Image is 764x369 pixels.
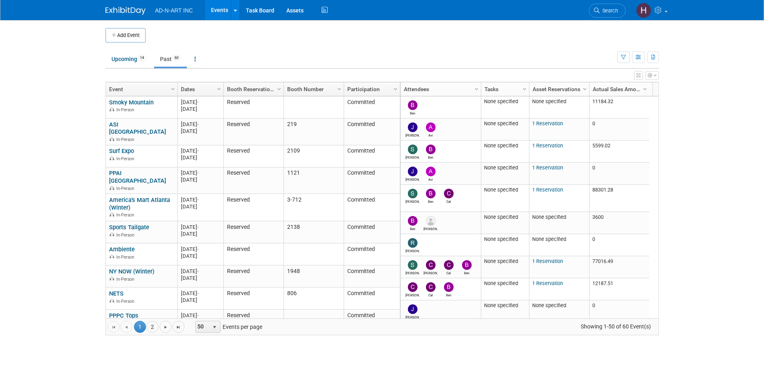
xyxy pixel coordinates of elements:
td: 0 [589,163,649,185]
span: - [197,148,199,154]
div: Justin Lackman [405,314,419,319]
a: Column Settings [391,82,400,94]
span: 1 [134,321,146,333]
span: Go to the last page [175,324,182,330]
div: [DATE] [181,176,220,183]
img: Avi Pisarevsky [426,122,436,132]
img: Roy Kryksman [408,238,417,248]
span: Go to the first page [110,324,117,330]
span: - [197,290,199,296]
div: None specified [484,120,526,127]
a: Surf Expo [109,147,134,155]
td: 5599.02 [589,141,649,163]
span: None specified [532,302,566,308]
td: Reserved [223,96,284,118]
div: Ben Petersen [460,270,474,275]
td: Committed [344,118,400,145]
a: America's Mart Atlanta (Winter) [109,196,170,211]
div: None specified [484,98,526,105]
td: 12187.51 [589,278,649,300]
img: In-Person Event [109,232,114,236]
a: 1 Reservation [532,120,563,126]
span: Column Settings [473,86,480,92]
img: Ben Petersen [462,260,472,270]
span: Go to the previous page [123,324,130,330]
a: Tasks [484,82,524,96]
span: - [197,246,199,252]
a: Column Settings [168,82,177,94]
td: Reserved [223,145,284,167]
a: 1 Reservation [532,143,563,149]
img: Ben Petersen [408,216,417,226]
td: 0 [589,118,649,141]
a: Asset Reservations [533,82,584,96]
td: Reserved [223,221,284,243]
a: 1 Reservation [532,187,563,193]
a: Column Settings [215,82,223,94]
span: 14 [138,55,146,61]
div: Ben Petersen [405,110,419,115]
a: Column Settings [472,82,481,94]
img: Cal Doroftei [444,260,454,270]
a: Go to the first page [107,321,120,333]
td: 11184.32 [589,96,649,118]
img: ExhibitDay [105,7,146,15]
td: 0 [589,300,649,322]
div: None specified [484,302,526,309]
img: Steven Ross [408,145,417,154]
td: 1948 [284,265,344,287]
div: Avi Pisarevsky [424,176,438,181]
span: Go to the next page [162,324,169,330]
div: [DATE] [181,106,220,112]
td: 806 [284,287,344,310]
span: AD-N-ART INC [155,7,193,14]
td: Committed [344,221,400,243]
div: [DATE] [181,128,220,135]
div: [DATE] [181,290,220,297]
div: None specified [484,214,526,220]
div: Justin Lackman [405,132,419,137]
td: Reserved [223,243,284,265]
span: Column Settings [216,86,222,92]
img: Steven Ross [408,189,417,198]
a: Booth Reservation Status [227,82,278,96]
img: Carol Salmon [408,282,417,292]
span: - [197,170,199,176]
div: [DATE] [181,224,220,230]
img: In-Person Event [109,299,114,303]
a: Booth Number [287,82,338,96]
div: [DATE] [181,121,220,128]
a: Actual Sales Amount [593,82,644,96]
span: In-Person [116,255,137,260]
a: Upcoming14 [105,51,152,67]
img: Avi Pisarevsky [426,167,436,176]
img: Ben Petersen [408,100,417,110]
span: Column Settings [392,86,399,92]
div: None specified [484,143,526,149]
div: [DATE] [181,169,220,176]
div: [DATE] [181,312,220,319]
div: [DATE] [181,147,220,154]
td: 77016.49 [589,256,649,278]
a: Go to the previous page [120,321,132,333]
td: Committed [344,287,400,310]
div: Roy Kryksman [405,248,419,253]
span: - [197,268,199,274]
div: Ben Petersen [442,292,456,297]
a: Go to the last page [172,321,184,333]
img: In-Person Event [109,107,114,111]
img: Ben Petersen [426,145,436,154]
div: Cal Doroftei [424,292,438,297]
span: In-Person [116,156,137,161]
span: None specified [532,236,566,242]
a: Column Settings [335,82,344,94]
div: Ben Petersen [424,198,438,204]
a: Participation [347,82,395,96]
td: Committed [344,243,400,265]
td: 219 [284,118,344,145]
td: 2109 [284,145,344,167]
a: 2 [146,321,158,333]
span: select [211,324,218,330]
span: None specified [532,98,566,104]
span: Search [600,8,618,14]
